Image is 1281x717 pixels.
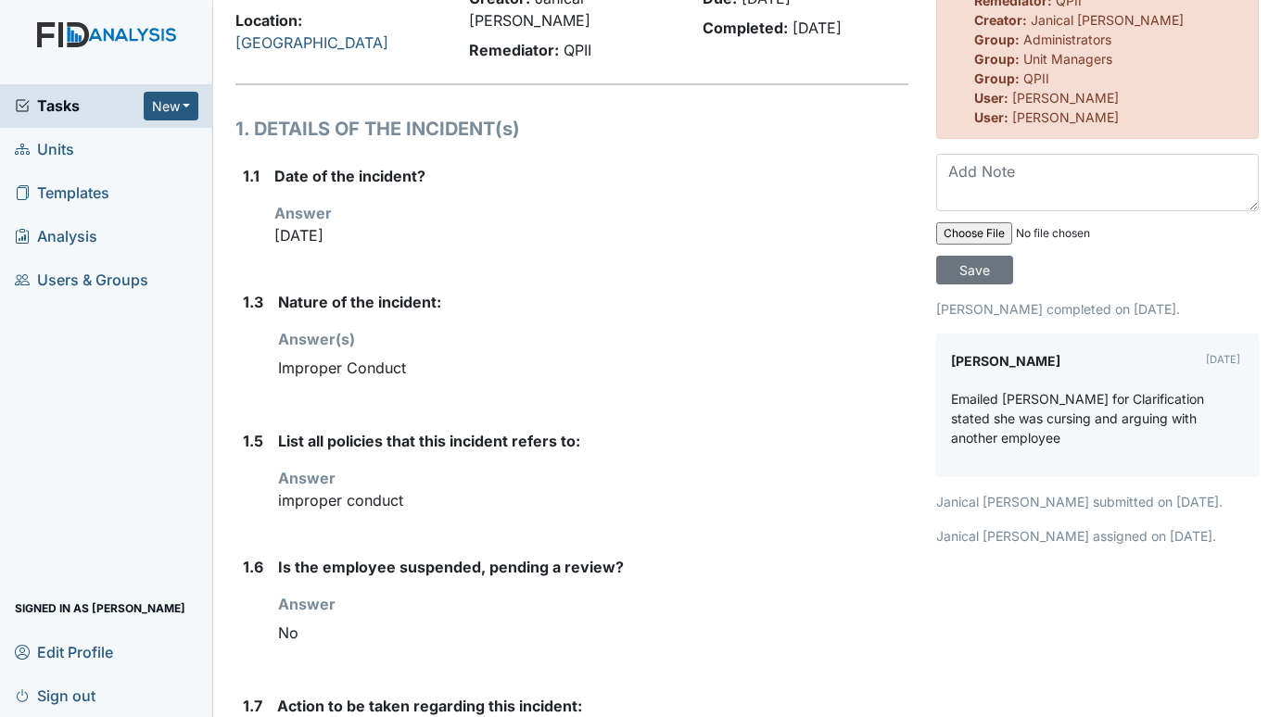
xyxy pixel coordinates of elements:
strong: User: [974,90,1008,106]
span: QPII [1023,70,1049,86]
strong: Remediator: [469,41,559,59]
label: 1.5 [243,430,263,452]
span: Administrators [1023,31,1111,47]
p: Janical [PERSON_NAME] submitted on [DATE]. [936,492,1259,511]
strong: Answer [278,595,336,613]
p: Janical [PERSON_NAME] assigned on [DATE]. [936,526,1259,546]
label: 1.3 [243,291,263,313]
p: [PERSON_NAME] completed on [DATE]. [936,299,1259,319]
div: Improper Conduct [278,350,908,385]
span: Analysis [15,222,97,251]
input: Save [936,256,1013,284]
strong: Answer(s) [278,330,355,348]
span: Unit Managers [1023,51,1112,67]
label: [PERSON_NAME] [951,348,1060,374]
strong: User: [974,109,1008,125]
label: Is the employee suspended, pending a review? [278,556,624,578]
span: Templates [15,179,109,208]
label: 1.6 [243,556,263,578]
strong: Completed: [703,19,788,37]
span: Units [15,135,74,164]
span: [PERSON_NAME] [1012,90,1119,106]
strong: Answer [278,469,336,487]
small: [DATE] [1206,353,1240,366]
span: Users & Groups [15,266,148,295]
span: Signed in as [PERSON_NAME] [15,594,185,623]
span: QPII [564,41,591,59]
div: No [278,615,908,650]
strong: Answer [274,204,332,222]
span: Janical [PERSON_NAME] [1031,12,1184,28]
strong: Group: [974,31,1020,47]
a: Tasks [15,94,144,117]
strong: Creator: [974,12,1027,28]
p: improper conduct [278,489,908,511]
strong: Group: [974,51,1020,67]
span: [DATE] [793,19,842,37]
a: [GEOGRAPHIC_DATA] [235,33,388,52]
strong: Group: [974,70,1020,86]
span: [PERSON_NAME] [1012,109,1119,125]
label: 1.7 [243,695,262,717]
label: 1.1 [243,165,260,187]
label: Date of the incident? [274,165,425,187]
h1: 1. DETAILS OF THE INCIDENT(s) [235,115,908,143]
span: Sign out [15,681,95,710]
strong: Location: [235,11,302,30]
span: Edit Profile [15,637,113,666]
p: Emailed [PERSON_NAME] for Clarification stated she was cursing and arguing with another employee [951,389,1244,447]
label: Action to be taken regarding this incident: [277,695,582,717]
button: New [144,92,199,120]
label: Nature of the incident: [278,291,441,313]
p: [DATE] [274,224,908,246]
label: List all policies that this incident refers to: [278,430,580,452]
